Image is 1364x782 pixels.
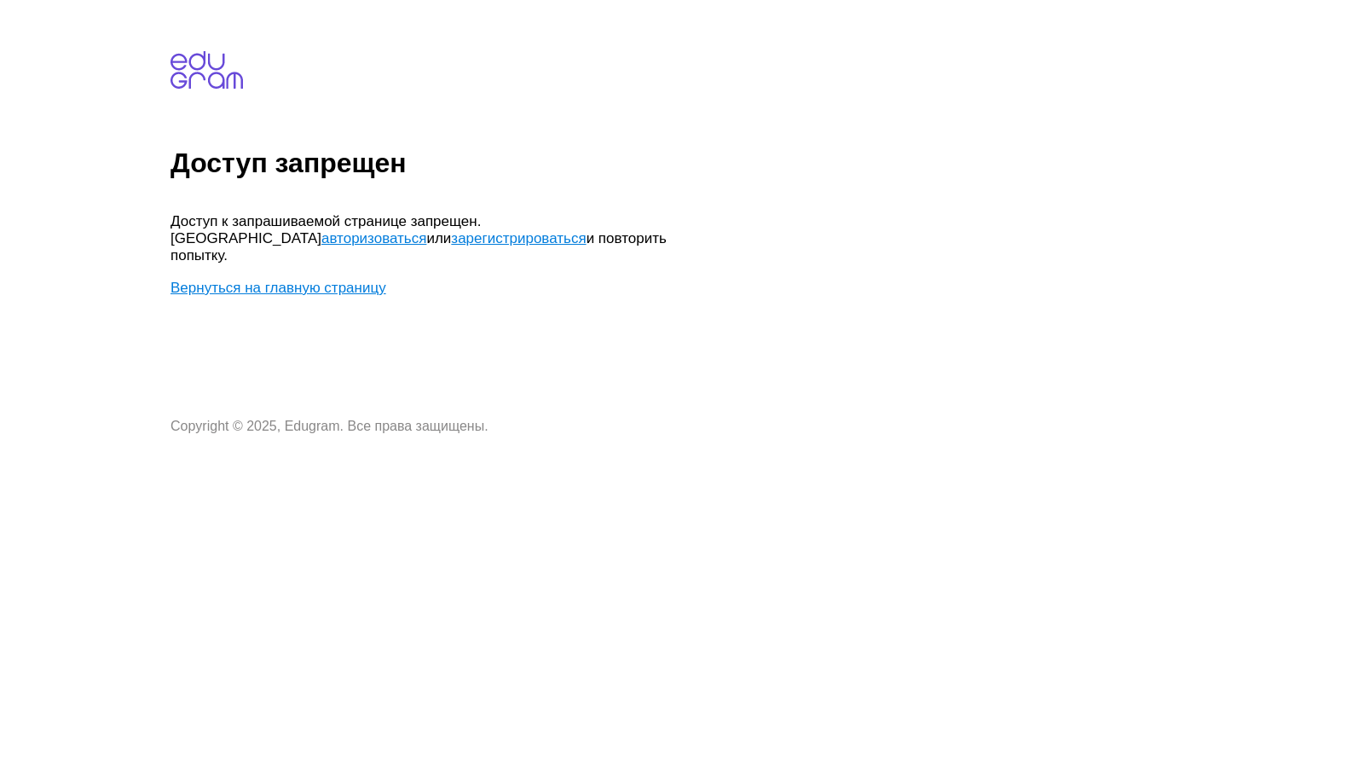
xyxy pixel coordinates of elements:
a: зарегистрироваться [451,230,586,246]
a: Вернуться на главную страницу [170,280,386,296]
a: авторизоваться [321,230,426,246]
p: Доступ к запрашиваемой странице запрещен. [GEOGRAPHIC_DATA] или и повторить попытку. [170,213,682,264]
img: edugram.com [170,51,243,89]
p: Copyright © 2025, Edugram. Все права защищены. [170,419,682,434]
h1: Доступ запрещен [170,148,1357,179]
